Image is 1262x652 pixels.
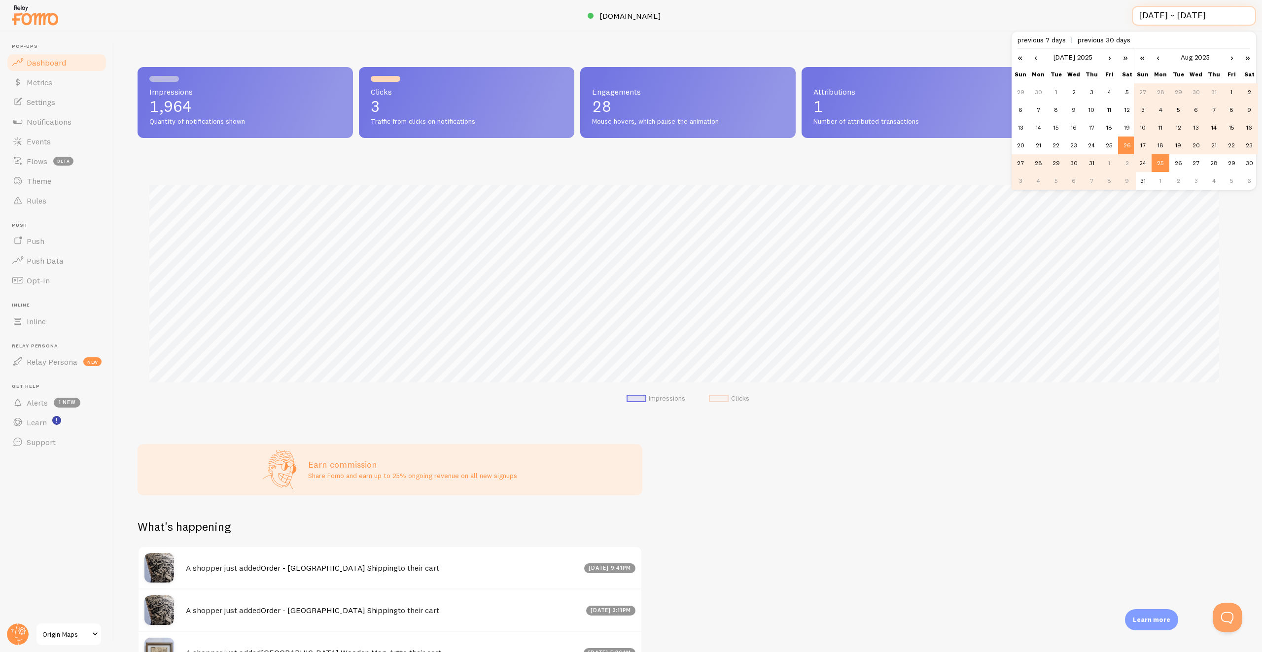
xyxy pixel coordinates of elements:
td: 7/3/2025 [1083,83,1100,101]
span: Rules [27,196,46,206]
div: [DATE] 3:11pm [586,606,636,616]
a: Settings [6,92,107,112]
h3: Earn commission [308,459,517,470]
td: 7/8/2025 [1047,101,1065,119]
th: Thu [1205,66,1223,83]
td: 8/31/2025 [1134,172,1152,190]
span: Push [12,222,107,229]
a: ‹ [1151,49,1165,66]
span: Metrics [27,77,52,87]
span: Relay Persona [27,357,77,367]
span: Traffic from clicks on notifications [371,117,562,126]
a: Events [6,132,107,151]
span: Engagements [592,88,784,96]
td: 8/14/2025 [1205,119,1223,137]
a: Relay Persona new [6,352,107,372]
a: Order - [GEOGRAPHIC_DATA] Shipping [261,605,398,615]
th: Sun [1012,66,1029,83]
a: Rules [6,191,107,210]
span: Theme [27,176,51,186]
td: 6/30/2025 [1029,83,1047,101]
td: 7/30/2025 [1065,154,1083,172]
div: [DATE] 9:41pm [584,563,636,573]
td: 8/8/2025 [1223,101,1240,119]
td: 8/4/2025 [1029,172,1047,190]
svg: <p>Watch New Feature Tutorials!</p> [52,416,61,425]
td: 7/9/2025 [1065,101,1083,119]
td: 7/19/2025 [1118,119,1136,137]
a: 2025 [1077,53,1092,62]
td: 7/14/2025 [1029,119,1047,137]
td: 8/7/2025 [1083,172,1100,190]
td: 8/28/2025 [1205,154,1223,172]
span: new [83,357,102,366]
span: Quantity of notifications shown [149,117,341,126]
td: 7/25/2025 [1100,137,1118,154]
td: 8/30/2025 [1240,154,1258,172]
span: Attributions [813,88,1005,96]
td: 9/6/2025 [1240,172,1258,190]
span: Support [27,437,56,447]
td: 9/5/2025 [1223,172,1240,190]
a: [DATE] [1053,53,1075,62]
span: Learn [27,417,47,427]
span: Origin Maps [42,628,89,640]
td: 8/20/2025 [1187,137,1205,154]
td: 7/29/2025 [1169,83,1187,101]
td: 7/2/2025 [1065,83,1083,101]
span: previous 30 days [1078,35,1130,44]
span: Events [27,137,51,146]
a: 2025 [1194,53,1210,62]
a: Opt-In [6,271,107,290]
a: Push [6,231,107,251]
th: Sat [1240,66,1258,83]
td: 7/22/2025 [1047,137,1065,154]
td: 8/15/2025 [1223,119,1240,137]
a: Aug [1181,53,1192,62]
td: 7/24/2025 [1083,137,1100,154]
th: Wed [1065,66,1083,83]
span: Push [27,236,44,246]
span: Push Data [27,256,64,266]
td: 7/4/2025 [1100,83,1118,101]
a: ‹ [1028,49,1043,66]
img: fomo-relay-logo-orange.svg [10,2,60,28]
th: Mon [1029,66,1047,83]
td: 8/1/2025 [1100,154,1118,172]
a: « [1012,49,1028,66]
td: 8/12/2025 [1169,119,1187,137]
th: Sat [1118,66,1136,83]
li: Impressions [627,394,685,403]
span: Mouse hovers, which pause the animation [592,117,784,126]
td: 8/5/2025 [1169,101,1187,119]
h2: What's happening [138,519,231,534]
td: 7/27/2025 [1134,83,1152,101]
p: 3 [371,99,562,114]
span: 1 new [54,398,80,408]
a: Order - [GEOGRAPHIC_DATA] Shipping [261,563,398,573]
td: 7/18/2025 [1100,119,1118,137]
td: 8/2/2025 [1118,154,1136,172]
td: 7/6/2025 [1012,101,1029,119]
td: 8/27/2025 [1187,154,1205,172]
iframe: Help Scout Beacon - Open [1213,603,1242,632]
span: Dashboard [27,58,66,68]
td: 8/19/2025 [1169,137,1187,154]
td: 8/9/2025 [1240,101,1258,119]
td: 7/17/2025 [1083,119,1100,137]
span: Inline [27,316,46,326]
td: 8/21/2025 [1205,137,1223,154]
span: Inline [12,302,107,309]
p: 1,964 [149,99,341,114]
a: Push Data [6,251,107,271]
a: Learn [6,412,107,432]
td: 7/23/2025 [1065,137,1083,154]
th: Fri [1223,66,1240,83]
a: « [1134,49,1151,66]
li: Clicks [709,394,749,403]
span: Settings [27,97,55,107]
td: 8/6/2025 [1187,101,1205,119]
span: Alerts [27,398,48,408]
span: Clicks [371,88,562,96]
a: Alerts 1 new [6,393,107,412]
